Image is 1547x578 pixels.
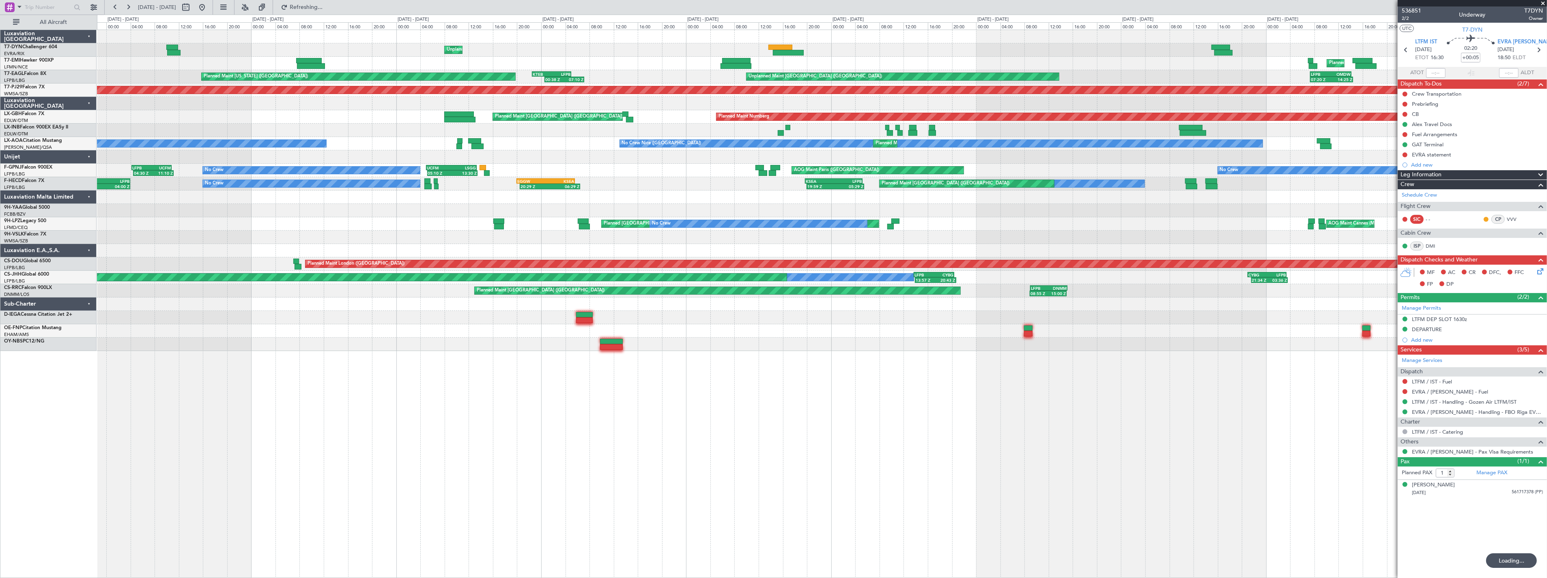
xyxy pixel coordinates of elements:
div: 00:00 [106,22,131,30]
span: Permits [1401,293,1420,302]
div: OMDW [1331,72,1351,77]
div: 06:29 Z [550,184,579,189]
span: AC [1448,269,1455,277]
span: F-GPNJ [4,165,22,170]
span: [DATE] [1412,490,1426,496]
div: 04:00 [131,22,155,30]
span: CR [1469,269,1476,277]
div: Add new [1411,336,1543,343]
div: 07:20 Z [1311,77,1332,82]
span: MF [1427,269,1435,277]
div: Planned Maint Nurnberg [719,111,769,123]
div: 12:00 [759,22,783,30]
a: Manage Services [1402,357,1442,365]
a: EVRA/RIX [4,51,24,57]
div: No Crew [1220,164,1239,176]
span: Others [1401,437,1418,447]
div: LFPB [1267,272,1286,277]
button: All Aircraft [9,16,88,29]
span: All Aircraft [21,19,86,25]
div: 04:00 [566,22,590,30]
div: Planned Maint Nice ([GEOGRAPHIC_DATA]) [876,137,966,150]
span: T7-PJ29 [4,85,22,90]
div: 00:00 [831,22,856,30]
span: 561717378 (PP) [1512,489,1543,496]
div: Underway [1459,11,1486,19]
div: Planned Maint [GEOGRAPHIC_DATA] ([GEOGRAPHIC_DATA]) [495,111,623,123]
span: 9H-YAA [4,205,22,210]
span: Dispatch Checks and Weather [1401,255,1478,265]
span: LX-AOA [4,138,23,143]
span: (2/7) [1518,79,1530,88]
div: KSEA [546,179,574,184]
a: [PERSON_NAME]/QSA [4,144,52,150]
div: Planned Maint [GEOGRAPHIC_DATA] [1329,57,1407,69]
a: Manage PAX [1476,469,1507,477]
div: LSGG [451,165,476,170]
div: 12:00 [469,22,493,30]
div: AOG Maint Cannes (Mandelieu) [1329,218,1394,230]
span: D-IEGA [4,312,21,317]
div: 19:59 Z [807,184,835,189]
div: 21:34 Z [1252,278,1269,283]
div: Crew Transportation [1412,90,1461,97]
span: CS-JHH [4,272,22,277]
a: Manage Permits [1402,304,1441,313]
div: [DATE] - [DATE] [1122,16,1153,23]
div: 12:00 [904,22,928,30]
div: Fuel Arrangements [1412,131,1457,138]
a: OY-NBSPC12/NG [4,339,44,344]
div: UCFM [151,165,170,170]
div: 12:00 [324,22,348,30]
div: 16:00 [203,22,227,30]
span: Charter [1401,417,1420,427]
div: 20:00 [662,22,686,30]
div: 20:00 [227,22,252,30]
div: UCFM [427,165,451,170]
span: 18:50 [1498,54,1510,62]
div: 16:00 [638,22,662,30]
div: LFPB [132,165,151,170]
div: 16:00 [1363,22,1387,30]
a: EVRA / [PERSON_NAME] - Handling - FBO Riga EVRA / [PERSON_NAME] [1412,409,1543,415]
div: 04:00 [1290,22,1315,30]
div: 05:10 Z [428,171,452,176]
div: 12:00 [1194,22,1218,30]
button: UTC [1400,25,1414,32]
div: 12:00 [614,22,638,30]
div: [DATE] - [DATE] [1267,16,1299,23]
div: 14:25 Z [1332,77,1352,82]
a: LFPB/LBG [4,171,25,177]
a: CS-JHHGlobal 6000 [4,272,49,277]
span: T7-EAGL [4,71,24,76]
div: [DATE] - [DATE] [398,16,429,23]
span: OE-FNP [4,325,22,330]
div: 16:00 [493,22,517,30]
div: SIC [1410,215,1424,224]
div: 16:00 [928,22,952,30]
div: Unplanned Maint [GEOGRAPHIC_DATA] ([GEOGRAPHIC_DATA]) [749,71,882,83]
label: Planned PAX [1402,469,1432,477]
span: 9H-LPZ [4,218,20,223]
a: LFMD/CEQ [4,225,28,231]
span: LTFM IST [1416,38,1437,46]
div: 04:00 [420,22,445,30]
div: 16:00 [1218,22,1242,30]
input: --:-- [1426,68,1446,78]
span: ELDT [1513,54,1525,62]
div: 08:00 [734,22,759,30]
div: Planned Maint [GEOGRAPHIC_DATA] ([GEOGRAPHIC_DATA]) [477,285,605,297]
span: ATOT [1411,69,1424,77]
span: LX-INB [4,125,20,130]
div: [DATE] - [DATE] [833,16,864,23]
div: EVRA statement [1412,151,1451,158]
span: (3/5) [1518,345,1530,354]
a: LFPB/LBG [4,278,25,284]
span: [DATE] [1498,46,1514,54]
div: ISP [1410,242,1424,250]
span: ALDT [1521,69,1534,77]
a: CS-DOUGlobal 6500 [4,259,51,263]
div: 04:00 Z [105,184,129,189]
div: 04:00 [855,22,880,30]
span: F-HECD [4,178,22,183]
